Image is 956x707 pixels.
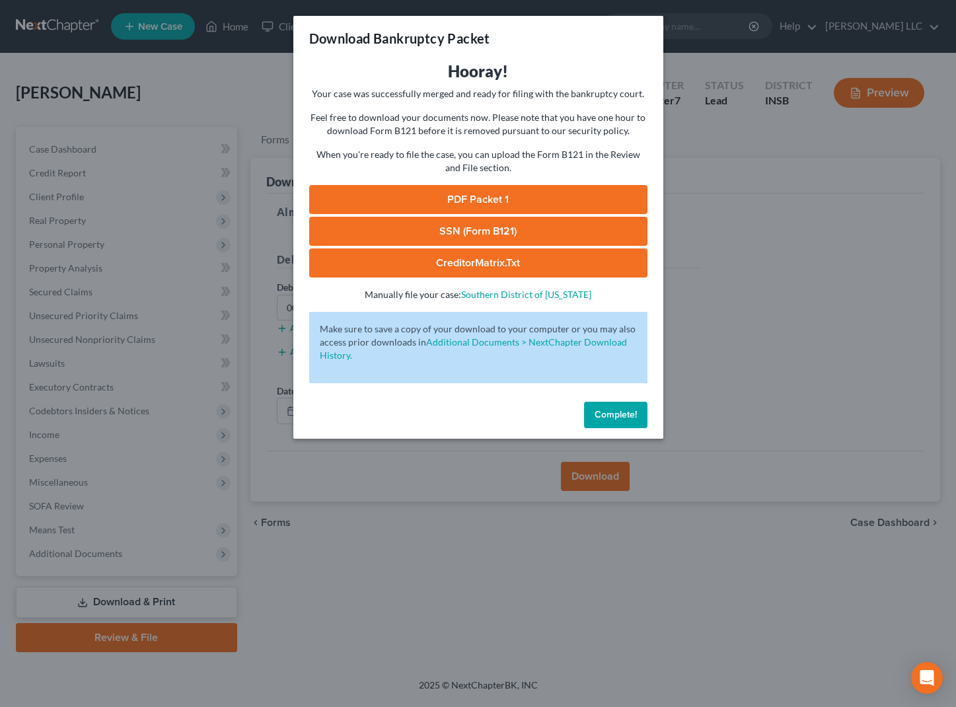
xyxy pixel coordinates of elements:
[320,336,627,361] a: Additional Documents > NextChapter Download History.
[595,409,637,420] span: Complete!
[309,248,647,278] a: CreditorMatrix.txt
[320,322,637,362] p: Make sure to save a copy of your download to your computer or you may also access prior downloads in
[309,29,490,48] h3: Download Bankruptcy Packet
[309,148,647,174] p: When you're ready to file the case, you can upload the Form B121 in the Review and File section.
[309,61,647,82] h3: Hooray!
[584,402,647,428] button: Complete!
[309,217,647,246] a: SSN (Form B121)
[461,289,591,300] a: Southern District of [US_STATE]
[309,185,647,214] a: PDF Packet 1
[309,288,647,301] p: Manually file your case:
[911,662,943,694] div: Open Intercom Messenger
[309,111,647,137] p: Feel free to download your documents now. Please note that you have one hour to download Form B12...
[309,87,647,100] p: Your case was successfully merged and ready for filing with the bankruptcy court.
